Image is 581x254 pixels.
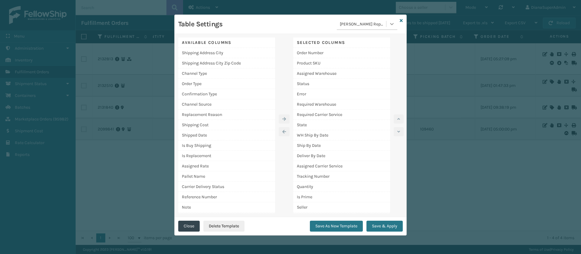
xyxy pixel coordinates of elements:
[178,161,275,171] div: Assigned Rate
[178,213,275,223] div: Zone
[293,48,390,58] div: Order Number
[293,89,390,99] div: Error
[178,120,275,130] div: Shipping Cost
[293,79,390,89] div: Status
[178,38,275,48] div: Available Columns
[178,202,275,213] div: Note
[293,161,390,171] div: Assigned Carrier Service
[178,89,275,99] div: Confirmation Type
[178,99,275,110] div: Channel Source
[293,140,390,151] div: Ship By Date
[293,38,390,48] div: Selected Columns
[178,79,275,89] div: Order Type
[178,221,200,232] button: Close
[178,110,275,120] div: Replacement Reason
[293,171,390,182] div: Tracking Number
[178,20,222,29] h3: Table Settings
[178,151,275,161] div: Is Replacement
[178,192,275,202] div: Reference Number
[293,120,390,130] div: State
[293,182,390,192] div: Quantity
[178,182,275,192] div: Carrier Delivery Status
[293,151,390,161] div: Deliver By Date
[293,202,390,213] div: Seller
[293,68,390,79] div: Assigned Warehouse
[178,48,275,58] div: Shipping Address City
[293,110,390,120] div: Required Carrier Service
[178,140,275,151] div: Is Buy Shipping
[293,213,390,223] div: Channel
[310,221,363,232] button: Save As New Template
[366,221,403,232] button: Save & Apply
[293,99,390,110] div: Required Warehouse
[178,130,275,140] div: Shipped Date
[178,68,275,79] div: Channel Type
[203,221,245,232] button: Delete Template
[178,58,275,68] div: Shipping Address City Zip Code
[293,58,390,68] div: Product SKU
[340,21,387,27] div: [PERSON_NAME] Report
[293,130,390,140] div: WH Ship By Date
[293,192,390,202] div: Is Prime
[178,171,275,182] div: Pallet Name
